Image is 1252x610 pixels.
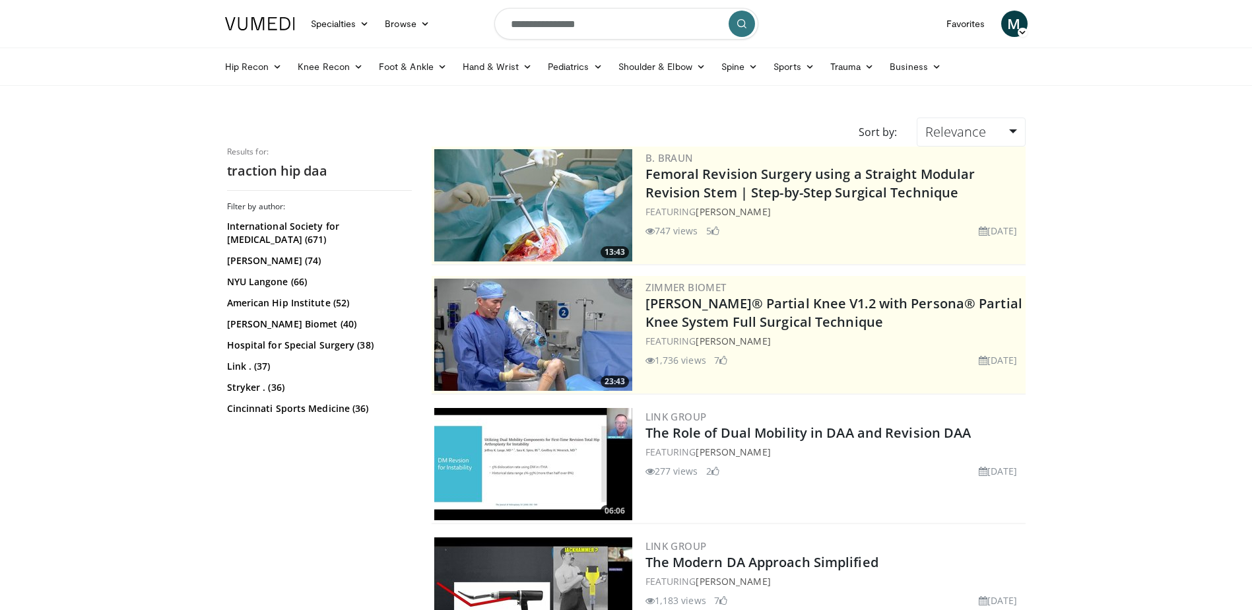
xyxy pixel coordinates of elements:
li: [DATE] [979,593,1018,607]
a: [PERSON_NAME] [696,575,770,588]
div: FEATURING [645,574,1023,588]
span: Relevance [925,123,986,141]
a: [PERSON_NAME] [696,446,770,458]
a: Zimmer Biomet [645,281,727,294]
a: Sports [766,53,822,80]
a: International Society for [MEDICAL_DATA] (671) [227,220,409,246]
a: Browse [377,11,438,37]
li: 277 views [645,464,698,478]
a: Stryker . (36) [227,381,409,394]
p: Results for: [227,147,412,157]
li: [DATE] [979,464,1018,478]
a: Specialties [303,11,378,37]
a: Business [882,53,949,80]
img: VuMedi Logo [225,17,295,30]
h2: traction hip daa [227,162,412,180]
img: 99b1778f-d2b2-419a-8659-7269f4b428ba.300x170_q85_crop-smart_upscale.jpg [434,279,632,391]
a: [PERSON_NAME] Biomet (40) [227,318,409,331]
li: [DATE] [979,353,1018,367]
h3: Filter by author: [227,201,412,212]
a: Hospital for Special Surgery (38) [227,339,409,352]
a: Spine [713,53,766,80]
span: 23:43 [601,376,629,388]
img: 63b86831-2ef6-4349-9f0d-265348148304.300x170_q85_crop-smart_upscale.jpg [434,408,632,520]
a: [PERSON_NAME] [696,335,770,347]
a: [PERSON_NAME]® Partial Knee V1.2 with Persona® Partial Knee System Full Surgical Technique [645,294,1022,331]
li: [DATE] [979,224,1018,238]
a: B. Braun [645,151,694,164]
a: Cincinnati Sports Medicine (36) [227,402,409,415]
li: 1,736 views [645,353,706,367]
a: 13:43 [434,149,632,261]
a: Trauma [822,53,882,80]
span: 06:06 [601,505,629,517]
img: 4275ad52-8fa6-4779-9598-00e5d5b95857.300x170_q85_crop-smart_upscale.jpg [434,149,632,261]
a: NYU Langone (66) [227,275,409,288]
a: Link . (37) [227,360,409,373]
div: FEATURING [645,445,1023,459]
a: [PERSON_NAME] [696,205,770,218]
a: Knee Recon [290,53,371,80]
a: Hip Recon [217,53,290,80]
input: Search topics, interventions [494,8,758,40]
a: The Modern DA Approach Simplified [645,553,878,571]
a: Relevance [917,118,1025,147]
a: LINK Group [645,410,707,423]
a: Femoral Revision Surgery using a Straight Modular Revision Stem | Step-by-Step Surgical Technique [645,165,975,201]
a: Favorites [939,11,993,37]
a: Foot & Ankle [371,53,455,80]
li: 7 [714,353,727,367]
a: LINK Group [645,539,707,553]
a: Hand & Wrist [455,53,540,80]
div: FEATURING [645,205,1023,219]
li: 747 views [645,224,698,238]
a: The Role of Dual Mobility in DAA and Revision DAA [645,424,972,442]
a: American Hip Institute (52) [227,296,409,310]
li: 2 [706,464,719,478]
div: Sort by: [849,118,907,147]
a: 23:43 [434,279,632,391]
a: Pediatrics [540,53,610,80]
li: 7 [714,593,727,607]
a: M [1001,11,1028,37]
div: FEATURING [645,334,1023,348]
a: Shoulder & Elbow [610,53,713,80]
li: 5 [706,224,719,238]
a: [PERSON_NAME] (74) [227,254,409,267]
a: 06:06 [434,408,632,520]
span: 13:43 [601,246,629,258]
li: 1,183 views [645,593,706,607]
